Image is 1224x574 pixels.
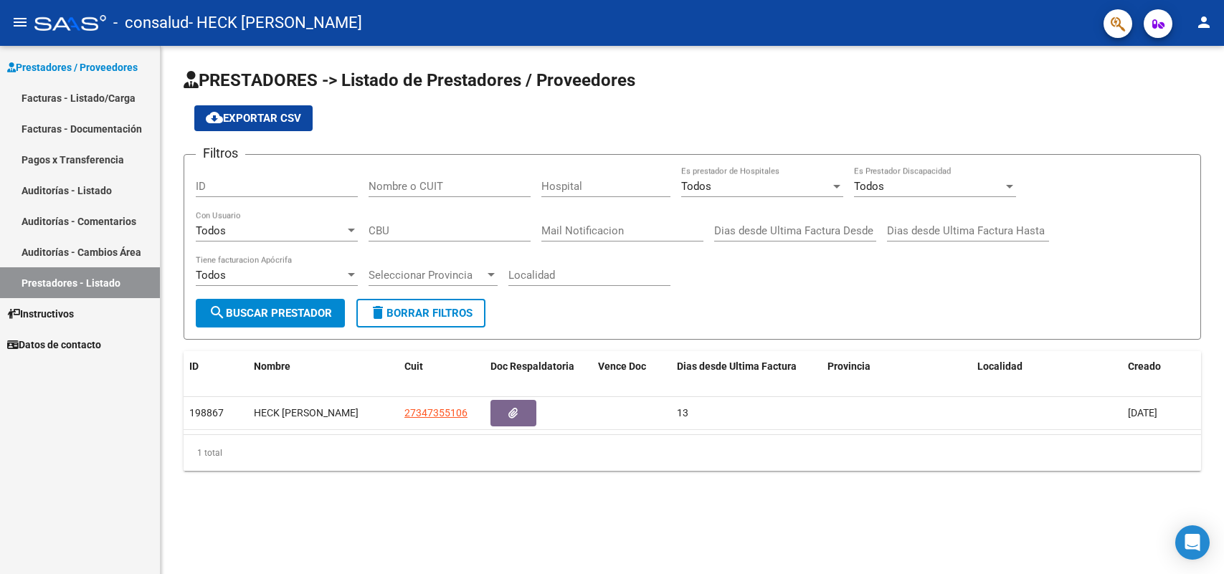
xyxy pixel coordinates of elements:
[11,14,29,31] mat-icon: menu
[1195,14,1213,31] mat-icon: person
[7,59,138,75] span: Prestadores / Proveedores
[485,351,592,382] datatable-header-cell: Doc Respaldatoria
[356,299,485,327] button: Borrar Filtros
[369,269,485,282] span: Seleccionar Provincia
[490,360,574,372] span: Doc Respaldatoria
[196,299,345,327] button: Buscar Prestador
[972,351,1122,382] datatable-header-cell: Localidad
[189,360,199,372] span: ID
[1175,525,1210,560] div: Open Intercom Messenger
[7,306,74,322] span: Instructivos
[184,70,635,90] span: PRESTADORES -> Listado de Prestadores / Proveedores
[184,351,248,382] datatable-header-cell: ID
[254,405,393,421] div: HECK [PERSON_NAME]
[209,307,332,320] span: Buscar Prestador
[671,351,822,382] datatable-header-cell: Dias desde Ultima Factura
[196,224,226,237] span: Todos
[404,407,468,418] span: 27347355106
[254,360,290,372] span: Nombre
[681,180,711,193] span: Todos
[248,351,399,382] datatable-header-cell: Nombre
[399,351,485,382] datatable-header-cell: Cuit
[113,7,189,39] span: - consalud
[1128,407,1157,418] span: [DATE]
[196,269,226,282] span: Todos
[196,143,245,163] h3: Filtros
[822,351,972,382] datatable-header-cell: Provincia
[209,304,226,321] mat-icon: search
[827,360,870,372] span: Provincia
[369,307,473,320] span: Borrar Filtros
[206,112,301,125] span: Exportar CSV
[592,351,671,382] datatable-header-cell: Vence Doc
[7,337,101,353] span: Datos de contacto
[194,105,313,131] button: Exportar CSV
[854,180,884,193] span: Todos
[677,407,688,418] span: 13
[184,435,1201,471] div: 1 total
[598,360,646,372] span: Vence Doc
[677,360,797,372] span: Dias desde Ultima Factura
[1122,351,1201,382] datatable-header-cell: Creado
[404,360,423,372] span: Cuit
[189,407,224,418] span: 198867
[977,360,1023,372] span: Localidad
[206,109,223,126] mat-icon: cloud_download
[1128,360,1161,372] span: Creado
[189,7,362,39] span: - HECK [PERSON_NAME]
[369,304,386,321] mat-icon: delete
